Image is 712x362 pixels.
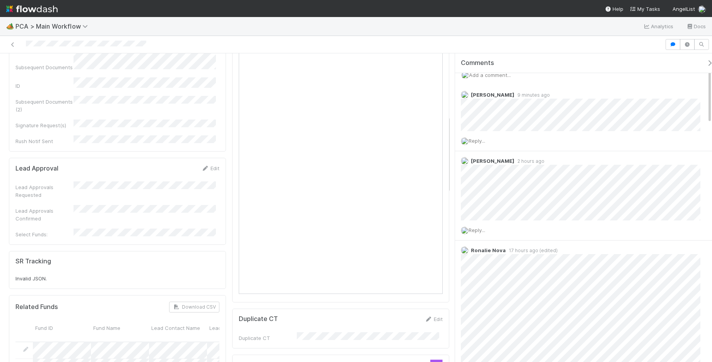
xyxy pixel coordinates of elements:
span: Reply... [469,227,485,233]
img: avatar_c7c7de23-09de-42ad-8e02-7981c37ee075.png [461,91,469,99]
div: Select Funds: [15,231,74,238]
div: Subsequent Documents (2) [15,98,74,113]
div: Signature Request(s) [15,121,74,129]
img: avatar_030f5503-c087-43c2-95d1-dd8963b2926c.png [461,157,469,165]
div: Rush Notif Sent [15,137,74,145]
span: Ronalie Nova [471,247,506,253]
div: Fund Name [91,322,149,342]
div: Duplicate CT [239,334,297,342]
a: My Tasks [630,5,660,13]
img: avatar_eed832e9-978b-43e4-b51e-96e46fa5184b.png [461,137,469,145]
div: Invalid JSON. [15,275,219,282]
div: Lead Approvals Confirmed [15,207,74,222]
div: Lead Contact Name [149,322,207,342]
img: avatar_eed832e9-978b-43e4-b51e-96e46fa5184b.png [461,71,469,79]
span: 17 hours ago (edited) [506,248,558,253]
a: Docs [686,22,706,31]
span: [PERSON_NAME] [471,158,514,164]
a: Edit [201,165,219,171]
span: AngelList [673,6,695,12]
h5: Related Funds [15,303,58,311]
button: Download CSV [169,302,219,312]
div: Lead Approvals Requested [15,183,74,199]
img: avatar_0d9988fd-9a15-4cc7-ad96-88feab9e0fa9.png [461,246,469,254]
span: 🏕️ [6,23,14,29]
span: 9 minutes ago [514,92,550,98]
div: Subsequent Documents [15,63,74,71]
span: Reply... [469,138,485,144]
div: Fund ID [33,322,91,342]
span: Add a comment... [469,72,511,78]
span: [PERSON_NAME] [471,92,514,98]
img: avatar_eed832e9-978b-43e4-b51e-96e46fa5184b.png [698,5,706,13]
div: ID [15,82,74,90]
a: Analytics [643,22,674,31]
img: logo-inverted-e16ddd16eac7371096b0.svg [6,2,58,15]
span: 2 hours ago [514,158,544,164]
h5: Duplicate CT [239,315,278,323]
span: PCA > Main Workflow [15,22,92,30]
img: avatar_eed832e9-978b-43e4-b51e-96e46fa5184b.png [461,227,469,234]
div: Help [605,5,623,13]
h5: SR Tracking [15,258,51,265]
div: Lead Contact Email [207,322,265,342]
span: Comments [461,59,494,67]
h5: Lead Approval [15,165,58,172]
a: Edit [424,316,443,322]
span: My Tasks [630,6,660,12]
